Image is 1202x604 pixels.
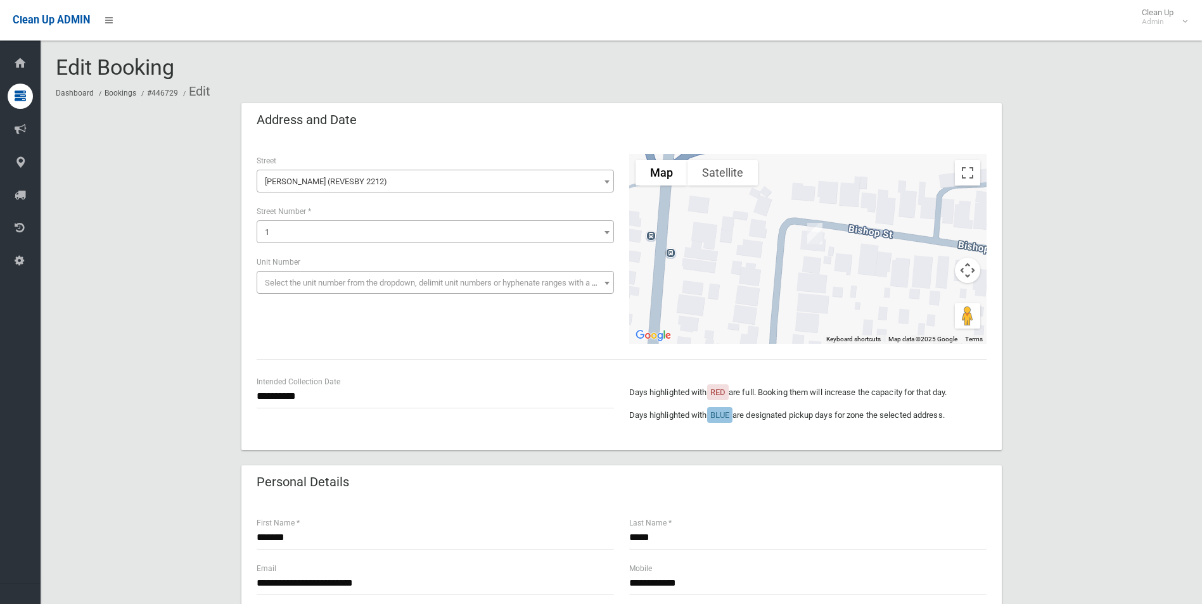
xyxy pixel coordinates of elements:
span: Clean Up ADMIN [13,14,90,26]
span: Select the unit number from the dropdown, delimit unit numbers or hyphenate ranges with a comma [265,278,619,287]
a: #446729 [147,89,178,98]
a: Dashboard [56,89,94,98]
span: Map data ©2025 Google [888,336,957,343]
span: Nina Street (REVESBY 2212) [260,173,611,191]
span: RED [710,387,726,397]
button: Toggle fullscreen view [955,160,980,186]
button: Show satellite imagery [687,160,758,186]
header: Personal Details [241,470,364,494]
div: 1 Nina Street, REVESBY NSW 2212 [802,218,828,249]
span: 1 [265,227,269,237]
small: Admin [1142,17,1173,27]
a: Bookings [105,89,136,98]
header: Address and Date [241,108,372,132]
p: Days highlighted with are full. Booking them will increase the capacity for that day. [629,385,987,400]
button: Keyboard shortcuts [826,335,881,344]
span: Nina Street (REVESBY 2212) [257,170,614,192]
li: Edit [180,80,210,103]
a: Terms (opens in new tab) [965,336,983,343]
span: 1 [257,220,614,243]
img: Google [632,327,674,344]
span: Clean Up [1135,8,1186,27]
a: Open this area in Google Maps (opens a new window) [632,327,674,344]
button: Show street map [636,160,687,186]
span: 1 [260,223,611,241]
span: BLUE [710,410,729,420]
button: Map camera controls [955,258,980,283]
p: Days highlighted with are designated pickup days for zone the selected address. [629,408,987,423]
button: Drag Pegman onto the map to open Street View [955,303,980,329]
span: Edit Booking [56,54,174,80]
